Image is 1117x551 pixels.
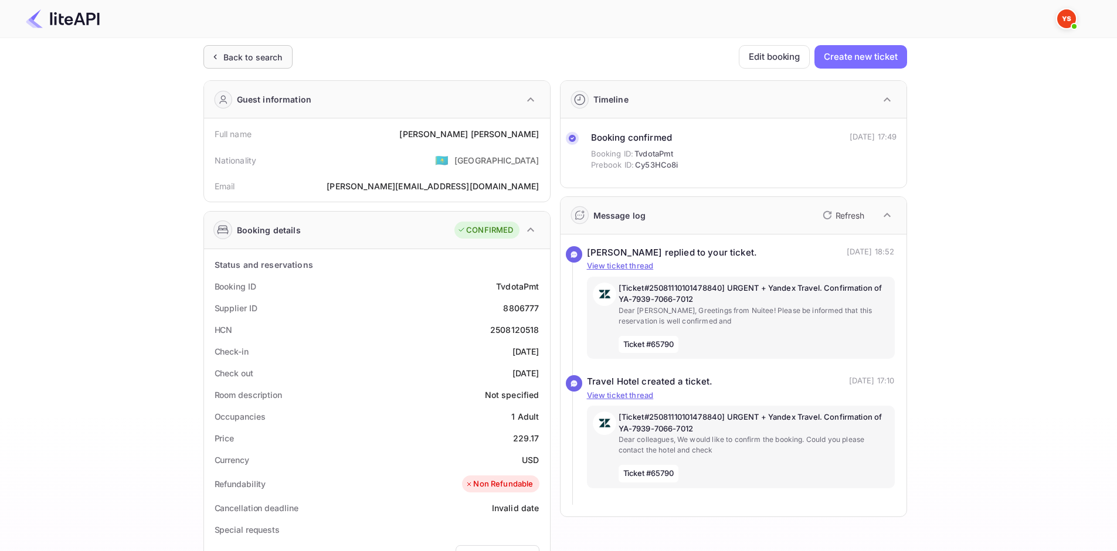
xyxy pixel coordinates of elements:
div: Not specified [485,389,539,401]
div: Special requests [215,523,280,536]
div: TvdotaPmt [496,280,539,292]
div: Travel Hotel created a ticket. [587,375,713,389]
span: TvdotaPmt [634,148,673,160]
div: [PERSON_NAME] replied to your ticket. [587,246,758,260]
span: Ticket #65790 [619,336,679,353]
div: Occupancies [215,410,266,423]
div: Invalid date [492,502,539,514]
div: Supplier ID [215,302,257,314]
div: USD [522,454,539,466]
div: [PERSON_NAME][EMAIL_ADDRESS][DOMAIN_NAME] [327,180,539,192]
button: Refresh [816,206,869,225]
div: Non Refundable [465,478,533,490]
div: [DATE] [512,367,539,379]
div: Guest information [237,93,312,106]
div: 2508120518 [490,324,539,336]
div: Refundability [215,478,266,490]
div: [PERSON_NAME] [PERSON_NAME] [399,128,539,140]
p: [DATE] 18:52 [847,246,895,260]
span: Booking ID: [591,148,634,160]
p: [Ticket#25081110101478840] URGENT + Yandex Travel. Confirmation of YA-7939-7066-7012 [619,283,889,305]
div: CONFIRMED [457,225,513,236]
img: LiteAPI Logo [26,9,100,28]
div: Check out [215,367,253,379]
img: AwvSTEc2VUhQAAAAAElFTkSuQmCC [593,411,616,435]
div: Booking ID [215,280,256,292]
button: Edit booking [739,45,810,69]
div: 229.17 [513,432,539,444]
span: Cy53HCo8i [635,159,678,171]
div: HCN [215,324,233,336]
div: [DATE] [512,345,539,358]
div: Booking details [237,224,301,236]
div: Price [215,432,235,444]
p: View ticket thread [587,260,895,272]
p: Refresh [836,209,864,222]
div: Check-in [215,345,249,358]
div: Email [215,180,235,192]
div: Room description [215,389,282,401]
span: United States [435,149,449,171]
div: [DATE] 17:49 [850,131,897,143]
div: Currency [215,454,249,466]
img: AwvSTEc2VUhQAAAAAElFTkSuQmCC [593,283,616,306]
span: Ticket #65790 [619,465,679,482]
div: Booking confirmed [591,131,678,145]
img: Yandex Support [1057,9,1076,28]
p: View ticket thread [587,390,895,402]
div: Nationality [215,154,257,166]
p: [DATE] 17:10 [849,375,895,389]
div: Timeline [593,93,629,106]
div: 8806777 [503,302,539,314]
p: [Ticket#25081110101478840] URGENT + Yandex Travel. Confirmation of YA-7939-7066-7012 [619,411,889,434]
div: Message log [593,209,646,222]
div: 1 Adult [511,410,539,423]
div: Full name [215,128,252,140]
div: Status and reservations [215,259,313,271]
div: Cancellation deadline [215,502,298,514]
button: Create new ticket [814,45,906,69]
div: [GEOGRAPHIC_DATA] [454,154,539,166]
p: Dear colleagues, We would like to confirm the booking. Could you please contact the hotel and check [619,434,889,455]
div: Back to search [223,51,283,63]
p: Dear [PERSON_NAME], Greetings from Nuitee! Please be informed that this reservation is well confi... [619,305,889,326]
span: Prebook ID: [591,159,634,171]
